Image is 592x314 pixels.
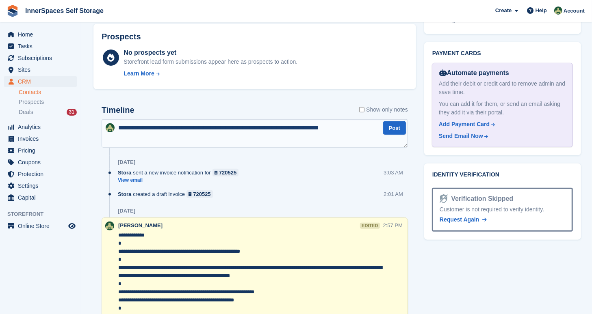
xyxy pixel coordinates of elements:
[19,108,77,116] a: Deals 31
[118,169,243,176] div: sent a new invoice notification for
[18,157,67,168] span: Coupons
[439,80,566,97] div: Add their debit or credit card to remove admin and save time.
[67,221,77,231] a: Preview store
[432,50,573,57] h2: Payment cards
[440,194,448,203] img: Identity Verification Ready
[4,52,77,64] a: menu
[124,58,297,66] div: Storefront lead form submissions appear here as prospects to action.
[124,69,297,78] a: Learn More
[118,208,135,214] div: [DATE]
[18,192,67,203] span: Capital
[219,169,236,176] div: 720525
[67,109,77,116] div: 31
[118,177,243,184] a: View email
[4,133,77,144] a: menu
[18,121,67,133] span: Analytics
[18,168,67,180] span: Protection
[106,123,115,132] img: Paula Amey
[4,157,77,168] a: menu
[439,120,490,129] div: Add Payment Card
[18,52,67,64] span: Subscriptions
[383,121,406,135] button: Post
[19,88,77,96] a: Contacts
[118,190,217,198] div: created a draft invoice
[18,41,67,52] span: Tasks
[118,222,163,228] span: [PERSON_NAME]
[440,205,565,214] div: Customer is not required to verify identity.
[18,64,67,75] span: Sites
[7,210,81,218] span: Storefront
[186,190,213,198] a: 720525
[124,69,154,78] div: Learn More
[495,6,512,15] span: Create
[213,169,239,176] a: 720525
[118,190,131,198] span: Stora
[18,133,67,144] span: Invoices
[536,6,547,15] span: Help
[7,5,19,17] img: stora-icon-8386f47178a22dfd0bd8f6a31ec36ba5ce8667c1dd55bd0f319d3a0aa187defe.svg
[4,121,77,133] a: menu
[359,105,408,114] label: Show only notes
[439,100,566,117] div: You can add it for them, or send an email asking they add it via their portal.
[360,223,379,229] div: edited
[440,216,479,223] span: Request Again
[124,48,297,58] div: No prospects yet
[18,76,67,87] span: CRM
[554,6,562,15] img: Paula Amey
[4,29,77,40] a: menu
[439,132,483,140] div: Send Email Now
[4,180,77,191] a: menu
[102,105,134,115] h2: Timeline
[4,220,77,232] a: menu
[18,180,67,191] span: Settings
[439,120,563,129] a: Add Payment Card
[564,7,585,15] span: Account
[384,190,403,198] div: 2:01 AM
[440,215,487,224] a: Request Again
[359,105,364,114] input: Show only notes
[18,29,67,40] span: Home
[4,76,77,87] a: menu
[18,145,67,156] span: Pricing
[22,4,107,17] a: InnerSpaces Self Storage
[4,192,77,203] a: menu
[383,222,403,229] div: 2:57 PM
[4,145,77,156] a: menu
[4,168,77,180] a: menu
[4,41,77,52] a: menu
[4,64,77,75] a: menu
[193,190,210,198] div: 720525
[19,108,33,116] span: Deals
[432,172,573,178] h2: Identity verification
[448,194,513,204] div: Verification Skipped
[105,222,114,230] img: Paula Amey
[118,169,131,176] span: Stora
[118,159,135,166] div: [DATE]
[19,98,77,106] a: Prospects
[19,98,44,106] span: Prospects
[18,220,67,232] span: Online Store
[439,68,566,78] div: Automate payments
[384,169,403,176] div: 3:03 AM
[102,32,141,41] h2: Prospects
